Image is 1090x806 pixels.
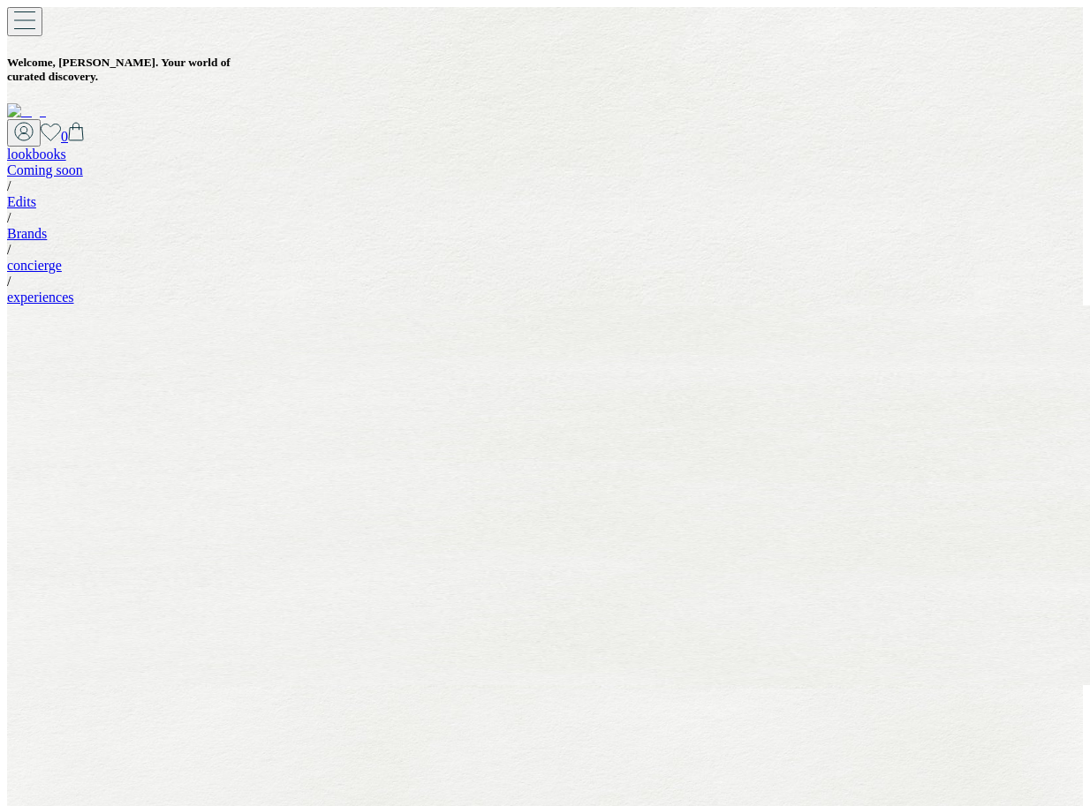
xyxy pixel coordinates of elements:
[7,147,1083,178] a: lookbooksComing soon
[61,129,84,144] a: 0
[7,210,1083,226] div: /
[7,147,1083,162] div: lookbooks
[7,194,36,209] a: Edits
[7,162,1083,178] div: Coming soon
[7,242,1083,258] div: /
[7,274,1083,290] div: /
[7,226,47,241] a: Brands
[7,103,46,119] img: logo
[7,258,62,273] a: concierge
[7,178,1083,194] div: /
[7,290,74,305] a: experiences
[61,129,68,144] span: 0
[7,56,1083,84] h5: Welcome, [PERSON_NAME] . Your world of curated discovery.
